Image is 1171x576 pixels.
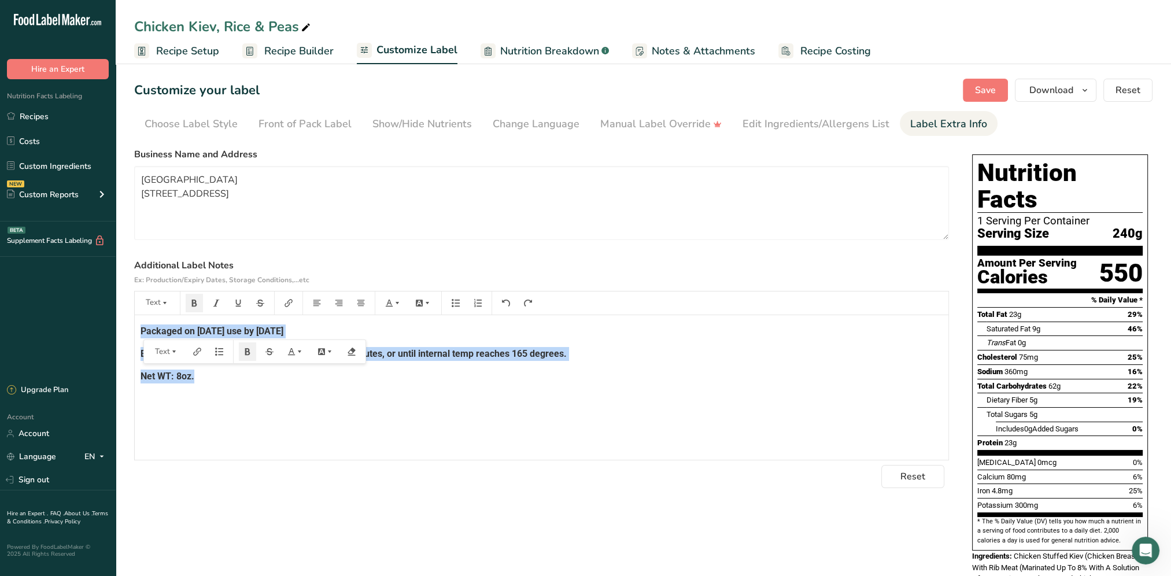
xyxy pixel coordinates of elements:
span: Includes Added Sugars [996,424,1078,433]
span: 62g [1048,382,1061,390]
span: Dietary Fiber [987,396,1028,404]
span: 75mg [1019,353,1038,361]
span: Sodium [977,367,1003,376]
span: 16% [1128,367,1143,376]
span: Total Carbohydrates [977,382,1047,390]
span: 5g [1029,410,1037,419]
a: Privacy Policy [45,518,80,526]
a: FAQ . [50,509,64,518]
span: 5g [1029,396,1037,404]
div: EN [84,450,109,464]
span: Recipe Costing [800,43,871,59]
span: Cholesterol [977,353,1017,361]
h1: Nutrition Facts [977,160,1143,213]
span: 240g [1113,227,1143,241]
span: 25% [1129,486,1143,495]
span: Calcium [977,472,1005,481]
div: Calories [977,269,1077,286]
span: Recipe Builder [264,43,334,59]
div: Front of Pack Label [258,116,352,132]
a: Hire an Expert . [7,509,48,518]
span: Reset [900,470,925,483]
a: Customize Label [357,37,457,65]
a: Recipe Setup [134,38,219,64]
section: % Daily Value * [977,293,1143,307]
span: 22% [1128,382,1143,390]
a: About Us . [64,509,92,518]
span: 6% [1133,472,1143,481]
div: 550 [1099,258,1143,289]
div: Amount Per Serving [977,258,1077,269]
span: Ex: Production/Expiry Dates, Storage Conditions,...etc [134,275,309,285]
a: Language [7,446,56,467]
span: Recipe Setup [156,43,219,59]
div: 1 Serving Per Container [977,215,1143,227]
span: Total Sugars [987,410,1028,419]
span: 25% [1128,353,1143,361]
span: Potassium [977,501,1013,509]
iframe: Intercom live chat [1132,537,1159,564]
span: Fat [987,338,1016,347]
span: Ingredients: [972,552,1012,560]
div: Show/Hide Nutrients [372,116,472,132]
button: Text [140,294,175,312]
div: Chicken Kiev, Rice & Peas [134,16,313,37]
span: Serving Size [977,227,1049,241]
a: Terms & Conditions . [7,509,108,526]
span: Packaged on [DATE] use by [DATE] [141,326,283,337]
button: Reset [881,465,944,488]
button: Reset [1103,79,1152,102]
h1: Customize your label [134,81,260,100]
i: Trans [987,338,1006,347]
span: 23g [1004,438,1017,447]
div: Choose Label Style [145,116,238,132]
span: Download [1029,83,1073,97]
label: Business Name and Address [134,147,949,161]
a: Recipe Builder [242,38,334,64]
span: Saturated Fat [987,324,1030,333]
span: Save [975,83,996,97]
span: Reset [1115,83,1140,97]
span: 300mg [1015,501,1038,509]
span: Bake at 350 for 5-7 minutes or Microwave for 3-5 minutes, or until internal temp reaches 165 degr... [141,348,567,359]
span: 46% [1128,324,1143,333]
a: Recipe Costing [778,38,871,64]
span: 0% [1133,458,1143,467]
span: 360mg [1004,367,1028,376]
span: Nutrition Breakdown [500,43,599,59]
span: 0g [1018,338,1026,347]
span: [MEDICAL_DATA] [977,458,1036,467]
span: 0mcg [1037,458,1057,467]
span: 9g [1032,324,1040,333]
span: 80mg [1007,472,1026,481]
div: Powered By FoodLabelMaker © 2025 All Rights Reserved [7,544,109,557]
span: Customize Label [376,42,457,58]
span: Net WT: 8oz. [141,371,194,382]
a: Notes & Attachments [632,38,755,64]
div: Upgrade Plan [7,385,68,396]
section: * The % Daily Value (DV) tells you how much a nutrient in a serving of food contributes to a dail... [977,517,1143,545]
button: Text [149,342,184,361]
span: Total Fat [977,310,1007,319]
div: Change Language [493,116,579,132]
span: 6% [1133,501,1143,509]
span: 0g [1024,424,1032,433]
span: Protein [977,438,1003,447]
span: 29% [1128,310,1143,319]
div: Custom Reports [7,189,79,201]
div: Label Extra Info [910,116,987,132]
button: Save [963,79,1008,102]
div: NEW [7,180,24,187]
label: Additional Label Notes [134,259,949,286]
div: Manual Label Override [600,116,722,132]
span: 23g [1009,310,1021,319]
button: Hire an Expert [7,59,109,79]
div: BETA [8,227,25,234]
a: Nutrition Breakdown [481,38,609,64]
span: 4.8mg [992,486,1013,495]
div: Edit Ingredients/Allergens List [743,116,889,132]
span: 0% [1132,424,1143,433]
span: Iron [977,486,990,495]
span: 19% [1128,396,1143,404]
button: Download [1015,79,1096,102]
